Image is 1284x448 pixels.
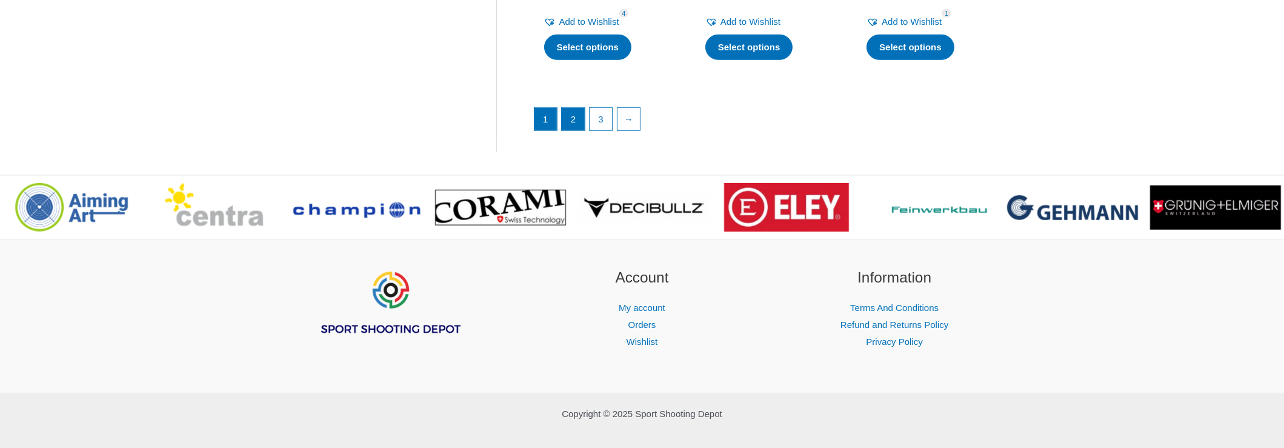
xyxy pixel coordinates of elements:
p: Copyright © 2025 Sport Shooting Depot [279,406,1006,423]
a: Add to Wishlist [705,13,780,30]
a: Select options for “EVO 10E” [544,35,632,60]
span: Page 1 [534,108,557,131]
span: 4 [619,9,629,18]
nav: Information [783,299,1006,350]
a: Page 2 [562,108,585,131]
a: Add to Wishlist [544,13,619,30]
nav: Account [531,299,753,350]
span: 1 [942,9,951,18]
aside: Footer Widget 2 [531,267,753,350]
a: Refund and Returns Policy [840,319,948,330]
a: → [617,108,640,131]
a: Terms And Conditions [850,303,939,313]
a: Select options for “Diopter Spy BR” [867,35,954,60]
span: Add to Wishlist [559,16,619,27]
a: Wishlist [627,336,658,347]
nav: Product Pagination [533,107,1005,138]
h2: Information [783,267,1006,289]
a: My account [619,303,665,313]
a: Privacy Policy [866,336,922,347]
aside: Footer Widget 3 [783,267,1006,350]
a: Add to Wishlist [867,13,942,30]
aside: Footer Widget 1 [279,267,501,365]
img: brand logo [724,183,848,232]
h2: Account [531,267,753,289]
span: Add to Wishlist [720,16,780,27]
a: Select options for “AHG DoubleFit Cheekpiece” [705,35,793,60]
span: Add to Wishlist [882,16,942,27]
a: Orders [628,319,656,330]
a: Page 3 [590,108,613,131]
